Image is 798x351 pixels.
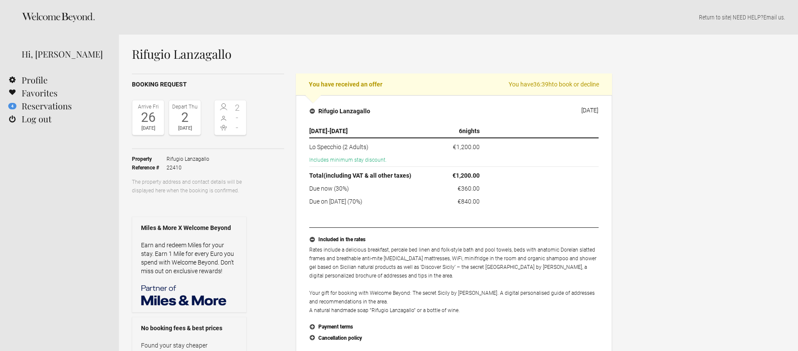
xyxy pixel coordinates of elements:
[458,185,480,192] flynt-currency: €360.00
[132,80,284,89] h2: Booking request
[135,111,162,124] div: 26
[309,128,327,134] span: [DATE]
[132,13,785,22] p: | NEED HELP? .
[231,103,244,112] span: 2
[310,107,370,115] h4: Rifugio Lanzagallo
[296,73,612,95] h2: You have received an offer
[581,107,598,114] div: [DATE]
[324,172,411,179] span: (including VAT & all other taxes)
[303,102,605,120] button: Rifugio Lanzagallo [DATE]
[425,124,483,138] th: nights
[141,242,234,274] a: Earn and redeem Miles for your stay. Earn 1 Mile for every Euro you spend with Welcome Beyond. Do...
[699,14,730,21] a: Return to site
[509,80,599,89] span: You have to book or decline
[132,48,612,61] h1: Rifugio Lanzagallo
[309,124,425,138] th: -
[141,324,237,332] strong: No booking fees & best prices
[309,153,599,167] td: Includes minimum stay discount.
[309,234,599,246] button: Included in the rates
[141,223,237,232] strong: Miles & More X Welcome Beyond
[309,195,425,206] td: Due on [DATE] (70%)
[132,163,167,172] strong: Reference #
[132,155,167,163] strong: Property
[458,198,480,205] flynt-currency: €840.00
[330,128,348,134] span: [DATE]
[231,113,244,122] span: -
[309,322,599,333] button: Payment terms
[533,81,552,88] flynt-countdown: 36:39h
[171,102,199,111] div: Depart Thu
[309,138,425,153] td: Lo Specchio (2 Adults)
[309,167,425,182] th: Total
[167,155,209,163] span: Rifugio Lanzagallo
[167,163,209,172] span: 22410
[231,123,244,132] span: -
[763,14,784,21] a: Email us
[459,128,462,134] span: 6
[171,111,199,124] div: 2
[309,246,599,315] p: Rates include a delicious breakfast, percale bed linen and folk-style bath and pool towels, beds ...
[22,48,106,61] div: Hi, [PERSON_NAME]
[132,178,247,195] p: The property address and contact details will be displayed here when the booking is confirmed.
[309,182,425,195] td: Due now (30%)
[452,172,480,179] flynt-currency: €1,200.00
[171,124,199,133] div: [DATE]
[453,144,480,150] flynt-currency: €1,200.00
[309,333,599,344] button: Cancellation policy
[135,102,162,111] div: Arrive Fri
[135,124,162,133] div: [DATE]
[8,103,16,109] flynt-notification-badge: 4
[141,284,228,306] img: Miles & More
